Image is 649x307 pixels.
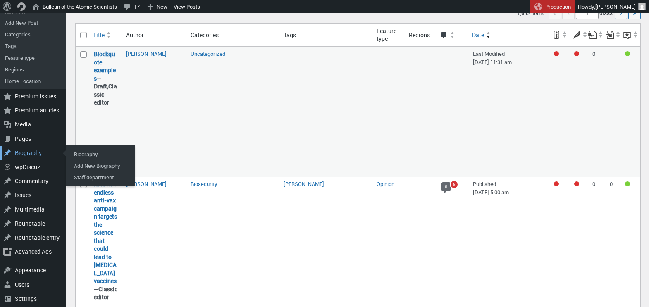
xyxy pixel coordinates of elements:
a: Opinion [377,180,394,188]
span: Classic editor [94,82,117,106]
span: › [620,8,622,17]
div: Needs improvement [574,51,579,56]
div: Good [625,181,630,186]
a: [PERSON_NAME] [284,180,324,188]
div: Needs improvement [574,181,579,186]
a: [PERSON_NAME] [126,50,167,57]
th: Author [122,24,187,47]
a: Outgoing internal links [588,27,604,42]
span: — [409,180,413,188]
span: Draft, [94,82,108,90]
span: [PERSON_NAME] [595,3,636,10]
span: — [284,50,288,57]
span: Classic editor [94,285,117,301]
div: Focus keyphrase not set [554,181,559,186]
span: 7,652 items [517,10,544,17]
a: “RFK Jr.’s endless anti-vax campaign targets the science that could lead to cancer vaccines” (Edit) [94,180,117,285]
a: Staff department [68,171,134,183]
span: » [633,8,636,17]
span: — [441,50,446,57]
th: Categories [186,24,279,47]
a: Received internal links [606,27,621,42]
a: Uncategorized [191,50,225,57]
span: — [409,50,413,57]
strong: — [94,50,118,107]
div: Focus keyphrase not set [554,51,559,56]
span: Comments [440,32,448,40]
span: 5 [453,182,455,187]
a: Biography [68,148,134,160]
th: Regions [405,24,437,47]
span: Date [472,31,484,39]
a: Comments Sort ascending. [437,28,469,43]
span: 383 [604,10,613,17]
span: 0 [441,182,451,191]
a: “Blockquote examples” (Edit) [94,50,116,82]
span: — [377,50,381,57]
span: of [599,10,613,17]
span: Title [93,31,105,39]
a: [PERSON_NAME] [126,180,167,188]
td: Last Modified [DATE] 11:31 am [469,47,548,177]
strong: — [94,180,118,301]
a: Date [469,28,548,43]
div: Good [625,51,630,56]
a: Add New Biography [68,160,134,171]
a: Title Sort ascending. [90,28,122,43]
th: Feature type [372,24,405,47]
a: Inclusive language score [623,27,638,42]
a: Readability score [568,27,588,42]
a: Biosecurity [191,180,217,188]
a: 5 pending comments [450,180,458,189]
td: 0 [588,47,606,177]
a: SEO score [548,27,568,42]
th: Tags [279,24,372,47]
